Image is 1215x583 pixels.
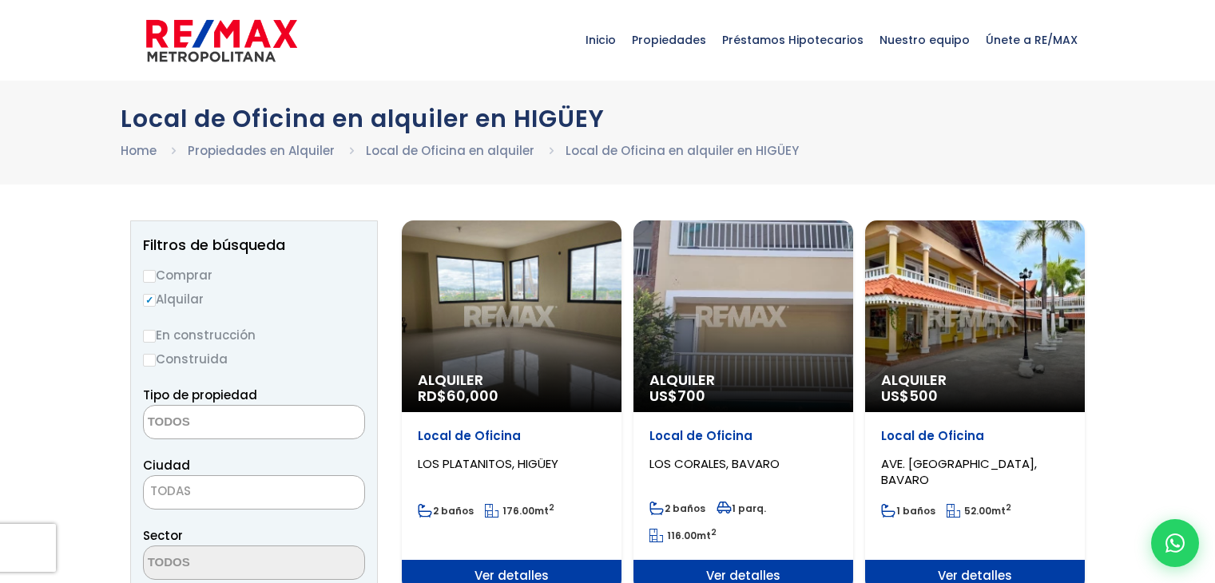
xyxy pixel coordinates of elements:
[711,526,717,538] sup: 2
[143,349,365,369] label: Construida
[881,372,1069,388] span: Alquiler
[144,480,364,502] span: TODAS
[121,105,1095,133] h1: Local de Oficina en alquiler en HIGÜEY
[143,325,365,345] label: En construcción
[144,406,299,440] textarea: Search
[881,428,1069,444] p: Local de Oficina
[667,529,697,542] span: 116.00
[418,504,474,518] span: 2 baños
[649,386,705,406] span: US$
[1006,502,1011,514] sup: 2
[150,482,191,499] span: TODAS
[143,330,156,343] input: En construcción
[143,270,156,283] input: Comprar
[143,527,183,544] span: Sector
[649,372,837,388] span: Alquiler
[143,475,365,510] span: TODAS
[143,265,365,285] label: Comprar
[872,16,978,64] span: Nuestro equipo
[964,504,991,518] span: 52.00
[947,504,1011,518] span: mt
[714,16,872,64] span: Préstamos Hipotecarios
[717,502,766,515] span: 1 parq.
[649,529,717,542] span: mt
[909,386,938,406] span: 500
[146,17,297,65] img: remax-metropolitana-logo
[144,546,299,581] textarea: Search
[143,289,365,309] label: Alquilar
[447,386,498,406] span: 60,000
[677,386,705,406] span: 700
[881,504,935,518] span: 1 baños
[881,455,1037,488] span: AVE. [GEOGRAPHIC_DATA], BAVARO
[143,237,365,253] h2: Filtros de búsqueda
[978,16,1086,64] span: Únete a RE/MAX
[418,428,606,444] p: Local de Oficina
[649,428,837,444] p: Local de Oficina
[549,502,554,514] sup: 2
[121,142,157,159] a: Home
[881,386,938,406] span: US$
[143,457,190,474] span: Ciudad
[485,504,554,518] span: mt
[418,386,498,406] span: RD$
[418,372,606,388] span: Alquiler
[188,142,335,159] a: Propiedades en Alquiler
[566,141,799,161] li: Local de Oficina en alquiler en HIGÜEY
[143,354,156,367] input: Construida
[578,16,624,64] span: Inicio
[649,502,705,515] span: 2 baños
[502,504,534,518] span: 176.00
[143,387,257,403] span: Tipo de propiedad
[366,142,534,159] a: Local de Oficina en alquiler
[143,294,156,307] input: Alquilar
[624,16,714,64] span: Propiedades
[418,455,558,472] span: LOS PLATANITOS, HIGÜEY
[649,455,780,472] span: LOS CORALES, BAVARO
